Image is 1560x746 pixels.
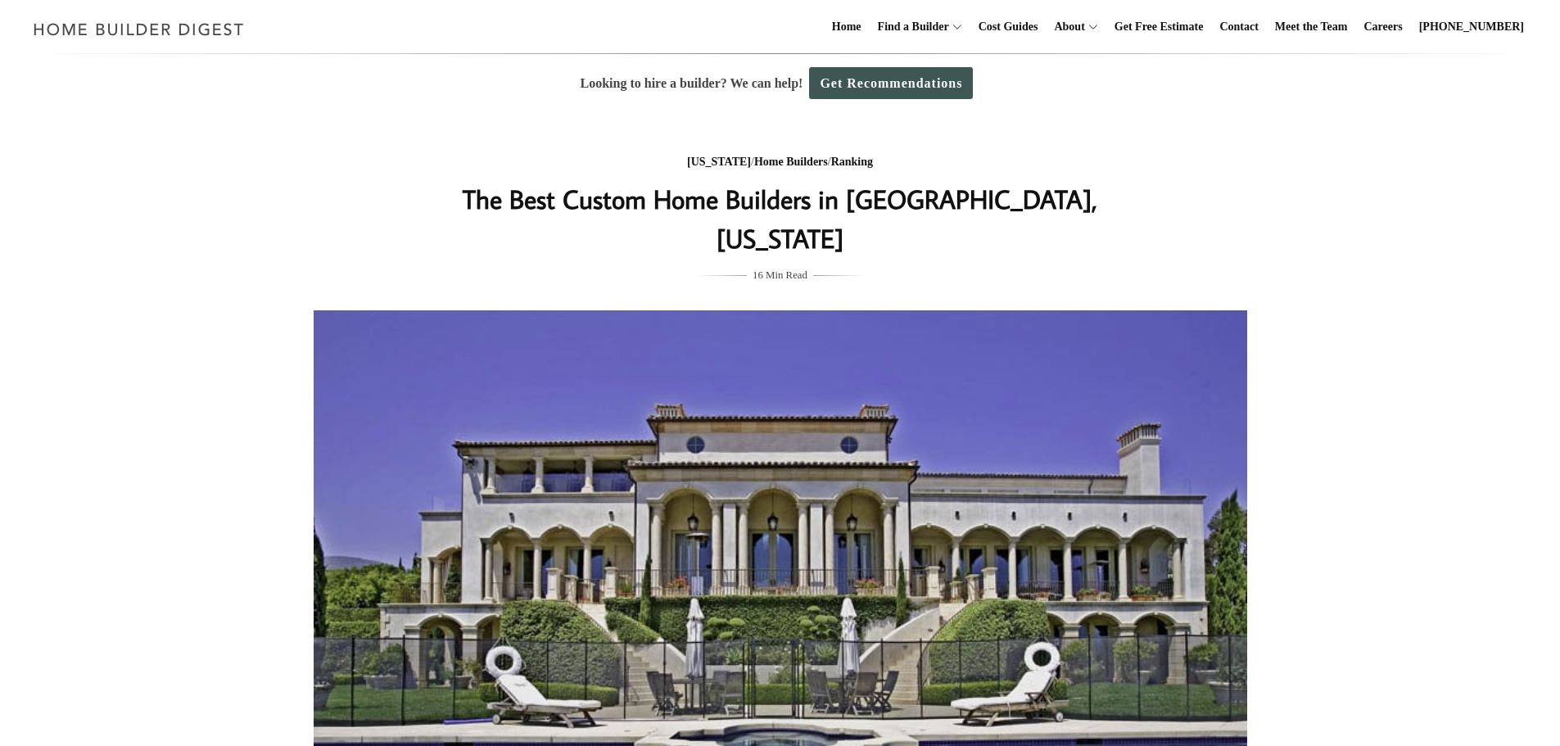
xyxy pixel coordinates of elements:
div: / / [454,152,1107,173]
a: Meet the Team [1268,1,1354,53]
a: Ranking [831,156,873,168]
a: About [1047,1,1084,53]
a: Home Builders [754,156,828,168]
a: Careers [1358,1,1409,53]
a: Home [825,1,868,53]
span: 16 Min Read [753,266,807,284]
a: Cost Guides [972,1,1045,53]
a: Get Recommendations [809,67,973,99]
img: Home Builder Digest [26,13,251,45]
a: Find a Builder [871,1,949,53]
a: Get Free Estimate [1108,1,1210,53]
a: [US_STATE] [687,156,751,168]
h1: The Best Custom Home Builders in [GEOGRAPHIC_DATA], [US_STATE] [454,179,1107,258]
a: Contact [1213,1,1264,53]
a: [PHONE_NUMBER] [1413,1,1531,53]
